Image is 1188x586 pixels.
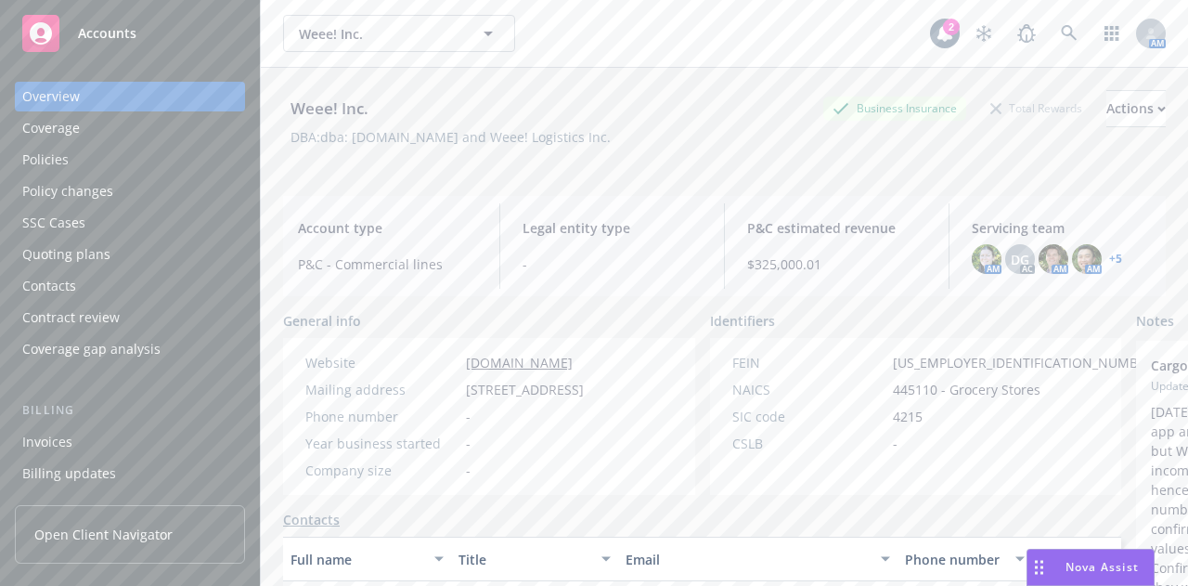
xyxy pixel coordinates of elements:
div: Policy changes [22,176,113,206]
a: Overview [15,82,245,111]
div: Phone number [905,550,1003,569]
a: Search [1051,15,1088,52]
div: Billing updates [22,459,116,488]
span: Legal entity type [523,218,702,238]
span: - [466,434,471,453]
div: Full name [291,550,423,569]
div: Year business started [305,434,458,453]
div: Policies [22,145,69,175]
div: Overview [22,82,80,111]
span: Identifiers [710,311,775,331]
a: Contacts [283,510,340,529]
a: Contacts [15,271,245,301]
a: Accounts [15,7,245,59]
a: Stop snowing [965,15,1002,52]
div: Billing [15,401,245,420]
div: 2 [943,19,960,35]
span: Nova Assist [1065,559,1139,575]
span: $325,000.01 [747,254,926,274]
div: Total Rewards [981,97,1091,120]
span: Account type [298,218,477,238]
div: Coverage gap analysis [22,334,161,364]
div: Coverage [22,113,80,143]
div: Mailing address [305,380,458,399]
div: SSC Cases [22,208,85,238]
div: Contacts [22,271,76,301]
div: Weee! Inc. [283,97,376,121]
div: Email [626,550,870,569]
a: SSC Cases [15,208,245,238]
button: Phone number [897,537,1031,581]
div: CSLB [732,434,885,453]
span: Servicing team [972,218,1151,238]
div: Drag to move [1027,550,1051,585]
span: 445110 - Grocery Stores [893,380,1040,399]
span: 4215 [893,407,923,426]
span: Notes [1136,311,1174,333]
div: Actions [1106,91,1166,126]
span: P&C estimated revenue [747,218,926,238]
a: [DOMAIN_NAME] [466,354,573,371]
span: - [466,407,471,426]
div: Quoting plans [22,240,110,269]
span: - [466,461,471,480]
div: Website [305,353,458,372]
div: SIC code [732,407,885,426]
button: Key contact [1032,537,1121,581]
button: Title [451,537,619,581]
a: Invoices [15,427,245,457]
button: Weee! Inc. [283,15,515,52]
img: photo [972,244,1001,274]
span: Weee! Inc. [299,24,459,44]
a: Report a Bug [1008,15,1045,52]
a: Policy changes [15,176,245,206]
div: NAICS [732,380,885,399]
a: Coverage gap analysis [15,334,245,364]
span: DG [1011,250,1029,269]
button: Email [618,537,897,581]
div: Contract review [22,303,120,332]
span: Accounts [78,26,136,41]
div: Title [458,550,591,569]
a: Switch app [1093,15,1130,52]
a: Quoting plans [15,240,245,269]
span: P&C - Commercial lines [298,254,477,274]
a: +5 [1109,254,1122,265]
div: DBA: dba: [DOMAIN_NAME] and Weee! Logistics Inc. [291,127,611,147]
img: photo [1039,244,1068,274]
button: Nova Assist [1027,549,1155,586]
a: Contract review [15,303,245,332]
div: Company size [305,461,458,480]
span: General info [283,311,361,331]
div: Phone number [305,407,458,426]
div: FEIN [732,353,885,372]
span: - [893,434,897,453]
a: Coverage [15,113,245,143]
span: [STREET_ADDRESS] [466,380,584,399]
button: Actions [1106,90,1166,127]
div: Business Insurance [823,97,966,120]
span: - [523,254,702,274]
button: Full name [283,537,451,581]
span: [US_EMPLOYER_IDENTIFICATION_NUMBER] [893,353,1158,372]
img: photo [1072,244,1102,274]
a: Billing updates [15,459,245,488]
span: Open Client Navigator [34,525,173,544]
a: Policies [15,145,245,175]
div: Invoices [22,427,72,457]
